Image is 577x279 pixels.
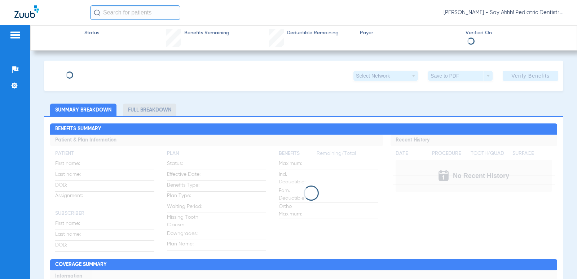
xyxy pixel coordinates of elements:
h2: Benefits Summary [50,123,557,135]
span: Deductible Remaining [287,29,339,37]
img: hamburger-icon [9,31,21,39]
span: Payer [360,29,459,37]
li: Full Breakdown [123,104,176,116]
img: Zuub Logo [14,5,39,18]
img: Search Icon [94,9,100,16]
span: Status [84,29,99,37]
input: Search for patients [90,5,180,20]
li: Summary Breakdown [50,104,116,116]
h2: Coverage Summary [50,259,557,271]
span: Benefits Remaining [184,29,229,37]
span: Verified On [466,29,565,37]
span: [PERSON_NAME] - Say Ahhh! Pediatric Dentistry [444,9,563,16]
